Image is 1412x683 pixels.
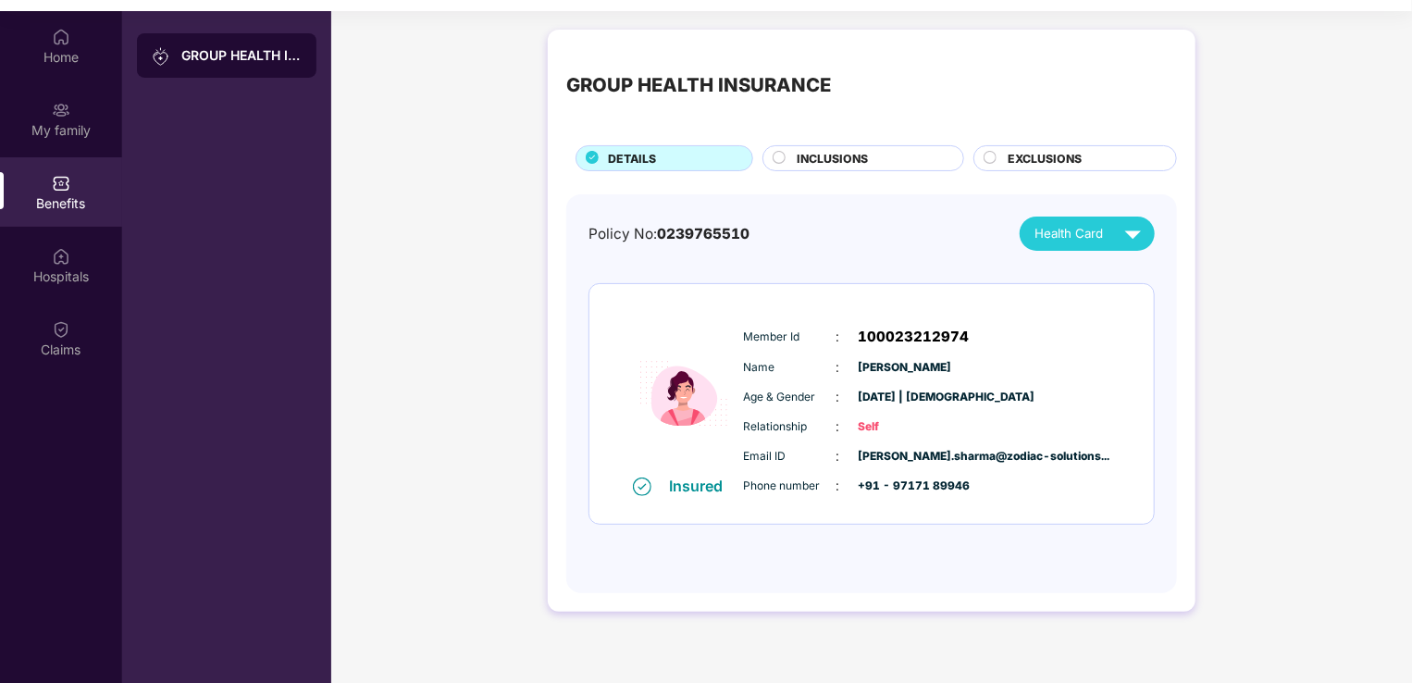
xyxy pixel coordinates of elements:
[608,150,656,168] span: DETAILS
[836,357,840,378] span: :
[1117,217,1149,250] img: svg+xml;base64,PHN2ZyB4bWxucz0iaHR0cDovL3d3dy53My5vcmcvMjAwMC9zdmciIHZpZXdCb3g9IjAgMCAyNCAyNCIgd2...
[859,326,970,348] span: 100023212974
[859,389,951,406] span: [DATE] | [DEMOGRAPHIC_DATA]
[152,47,170,66] img: svg+xml;base64,PHN2ZyB3aWR0aD0iMjAiIGhlaWdodD0iMjAiIHZpZXdCb3g9IjAgMCAyMCAyMCIgZmlsbD0ibm9uZSIgeG...
[52,101,70,119] img: svg+xml;base64,PHN2ZyB3aWR0aD0iMjAiIGhlaWdodD0iMjAiIHZpZXdCb3g9IjAgMCAyMCAyMCIgZmlsbD0ibm9uZSIgeG...
[859,418,951,436] span: Self
[859,448,951,466] span: [PERSON_NAME].sharma@zodiac-solutions...
[1034,224,1103,243] span: Health Card
[836,446,840,466] span: :
[657,225,749,242] span: 0239765510
[52,174,70,192] img: svg+xml;base64,PHN2ZyBpZD0iQmVuZWZpdHMiIHhtbG5zPSJodHRwOi8vd3d3LnczLm9yZy8yMDAwL3N2ZyIgd2lkdGg9Ij...
[744,359,836,377] span: Name
[836,416,840,437] span: :
[566,70,831,100] div: GROUP HEALTH INSURANCE
[670,477,735,495] div: Insured
[633,478,651,496] img: svg+xml;base64,PHN2ZyB4bWxucz0iaHR0cDovL3d3dy53My5vcmcvMjAwMC9zdmciIHdpZHRoPSIxNiIgaGVpZ2h0PSIxNi...
[1008,150,1082,168] span: EXCLUSIONS
[744,478,836,495] span: Phone number
[859,359,951,377] span: [PERSON_NAME]
[798,150,869,168] span: INCLUSIONS
[181,46,302,65] div: GROUP HEALTH INSURANCE
[744,389,836,406] span: Age & Gender
[52,28,70,46] img: svg+xml;base64,PHN2ZyBpZD0iSG9tZSIgeG1sbnM9Imh0dHA6Ly93d3cudzMub3JnLzIwMDAvc3ZnIiB3aWR0aD0iMjAiIG...
[836,476,840,496] span: :
[836,327,840,347] span: :
[588,223,749,245] div: Policy No:
[52,320,70,339] img: svg+xml;base64,PHN2ZyBpZD0iQ2xhaW0iIHhtbG5zPSJodHRwOi8vd3d3LnczLm9yZy8yMDAwL3N2ZyIgd2lkdGg9IjIwIi...
[1020,217,1155,251] button: Health Card
[628,312,739,476] img: icon
[836,387,840,407] span: :
[744,329,836,346] span: Member Id
[744,448,836,466] span: Email ID
[52,247,70,266] img: svg+xml;base64,PHN2ZyBpZD0iSG9zcGl0YWxzIiB4bWxucz0iaHR0cDovL3d3dy53My5vcmcvMjAwMC9zdmciIHdpZHRoPS...
[744,418,836,436] span: Relationship
[859,478,951,495] span: +91 - 97171 89946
